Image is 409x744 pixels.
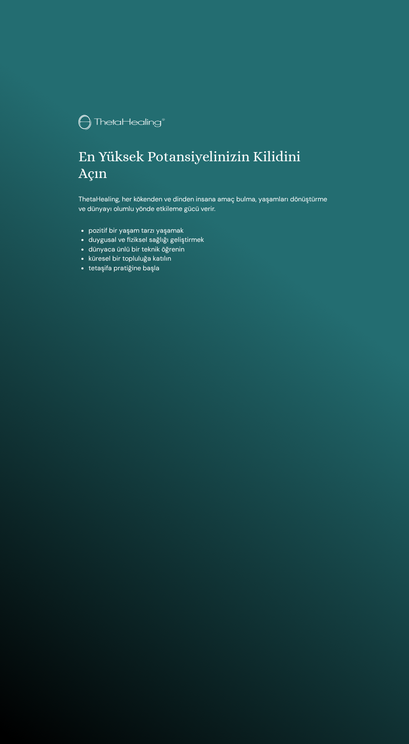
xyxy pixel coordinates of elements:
[88,226,330,235] li: pozitif bir yaşam tarzı yaşamak
[88,245,330,254] li: dünyaca ünlü bir teknik öğrenin
[88,235,330,244] li: duygusal ve fiziksel sağlığı geliştirmek
[88,254,330,263] li: küresel bir topluluğa katılın
[88,264,330,273] li: tetaşifa pratiğine başla
[78,148,330,183] h1: En Yüksek Potansiyelinizin Kilidini Açın
[78,195,330,213] p: ThetaHealing, her kökenden ve dinden insana amaç bulma, yaşamları dönüştürme ve dünyayı olumlu yö...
